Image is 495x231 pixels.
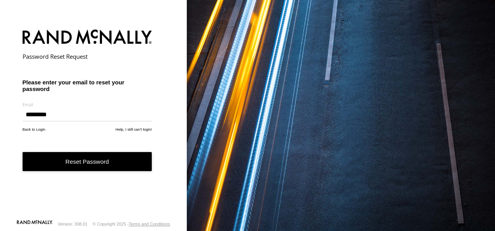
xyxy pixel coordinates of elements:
[23,79,152,92] h3: Please enter your email to reset your password
[23,28,152,48] img: Rand McNally
[23,101,152,107] label: Email
[93,222,170,226] div: © Copyright 2025 -
[58,222,88,226] div: Version: 308.01
[129,222,170,226] a: Terms and Conditions
[116,127,152,131] a: Help, I still can't login!
[23,52,152,60] h2: Password Reset Request
[23,127,46,131] a: Back to Login
[17,220,53,228] a: Visit our Website
[23,152,152,171] button: Reset Password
